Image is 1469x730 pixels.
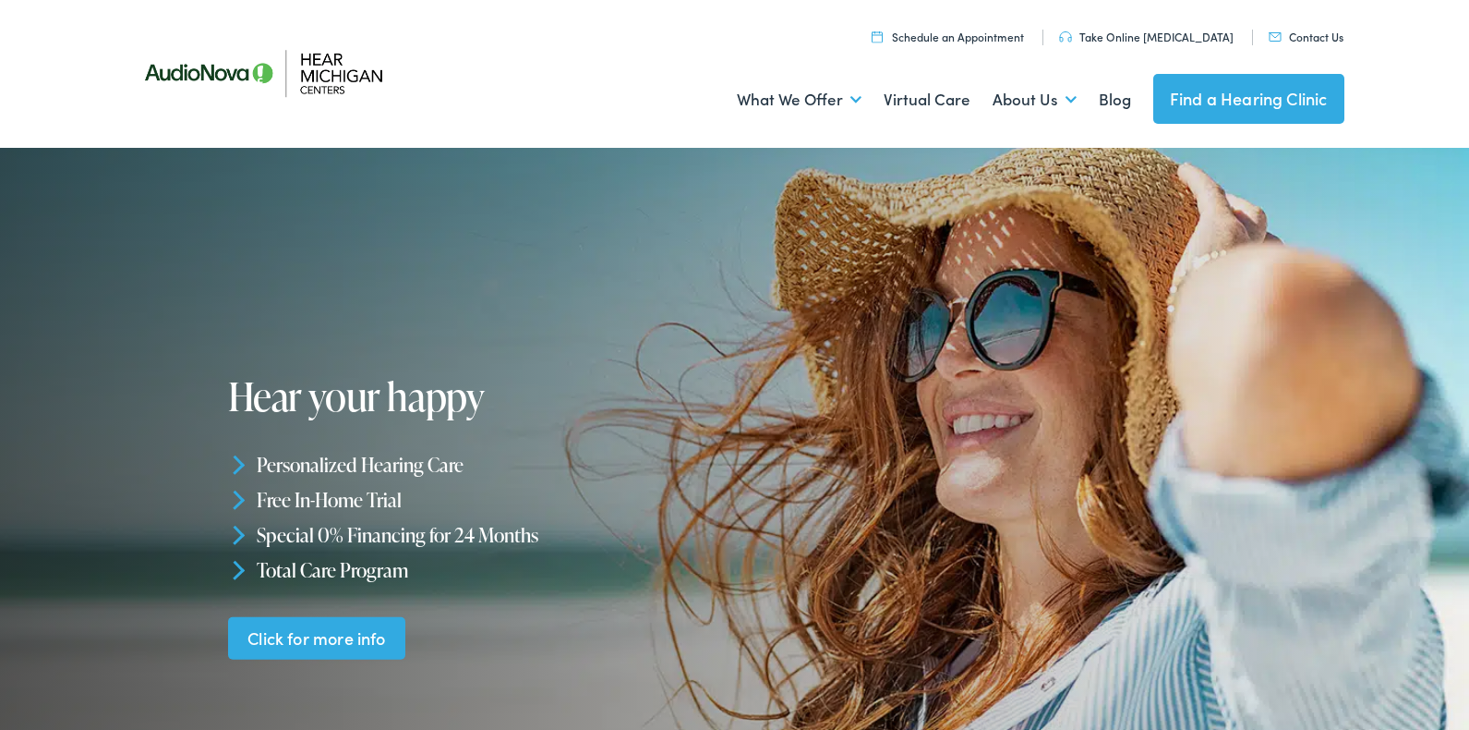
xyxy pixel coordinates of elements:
[228,375,742,418] h1: Hear your happy
[872,29,1024,44] a: Schedule an Appointment
[228,616,406,660] a: Click for more info
[1099,66,1131,134] a: Blog
[228,517,742,553] li: Special 0% Financing for 24 Months
[1059,31,1072,43] img: utility icon
[737,66,861,134] a: What We Offer
[884,66,970,134] a: Virtual Care
[228,552,742,587] li: Total Care Program
[228,482,742,517] li: Free In-Home Trial
[1153,74,1344,124] a: Find a Hearing Clinic
[228,447,742,482] li: Personalized Hearing Care
[1269,29,1343,44] a: Contact Us
[1269,32,1282,42] img: utility icon
[993,66,1077,134] a: About Us
[1059,29,1234,44] a: Take Online [MEDICAL_DATA]
[872,30,883,43] img: utility icon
